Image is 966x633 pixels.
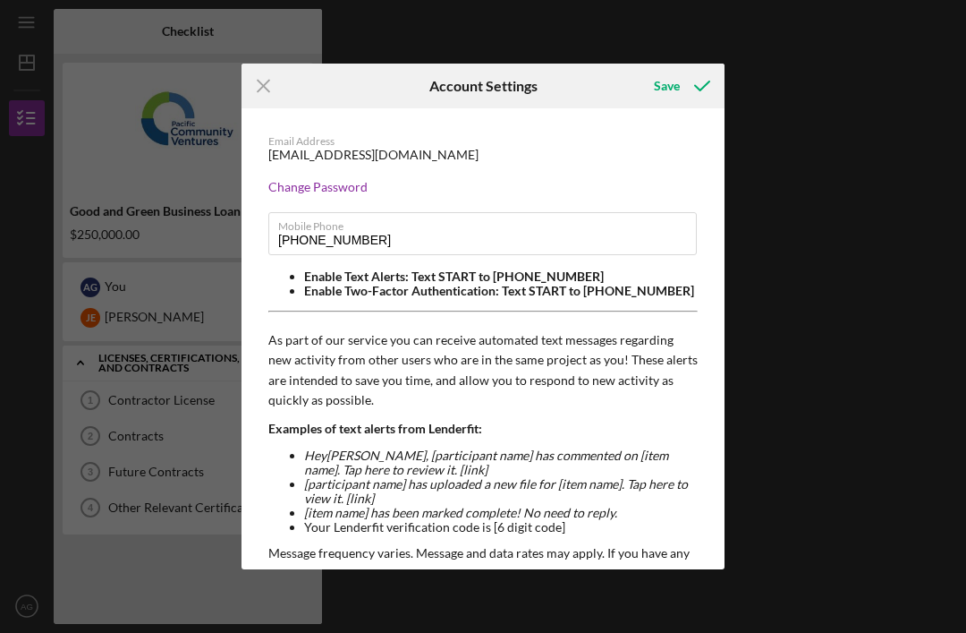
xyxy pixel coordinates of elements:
[278,213,697,233] label: Mobile Phone
[304,284,698,298] li: Enable Two-Factor Authentication: Text START to [PHONE_NUMBER]
[268,419,698,439] p: Examples of text alerts from Lenderfit:
[268,135,698,148] div: Email Address
[304,506,698,520] li: [item name] has been marked complete! No need to reply.
[654,68,680,104] div: Save
[304,269,698,284] li: Enable Text Alerts: Text START to [PHONE_NUMBER]
[429,78,538,94] h6: Account Settings
[304,520,698,535] li: Your Lenderfit verification code is [6 digit code]
[304,449,698,477] li: Hey [PERSON_NAME] , [participant name] has commented on [item name]. Tap here to review it. [link]
[268,180,698,194] div: Change Password
[636,68,724,104] button: Save
[268,148,479,162] div: [EMAIL_ADDRESS][DOMAIN_NAME]
[268,543,698,603] p: Message frequency varies. Message and data rates may apply. If you have any questions about your ...
[304,477,698,506] li: [participant name] has uploaded a new file for [item name]. Tap here to view it. [link]
[268,330,698,411] p: As part of our service you can receive automated text messages regarding new activity from other ...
